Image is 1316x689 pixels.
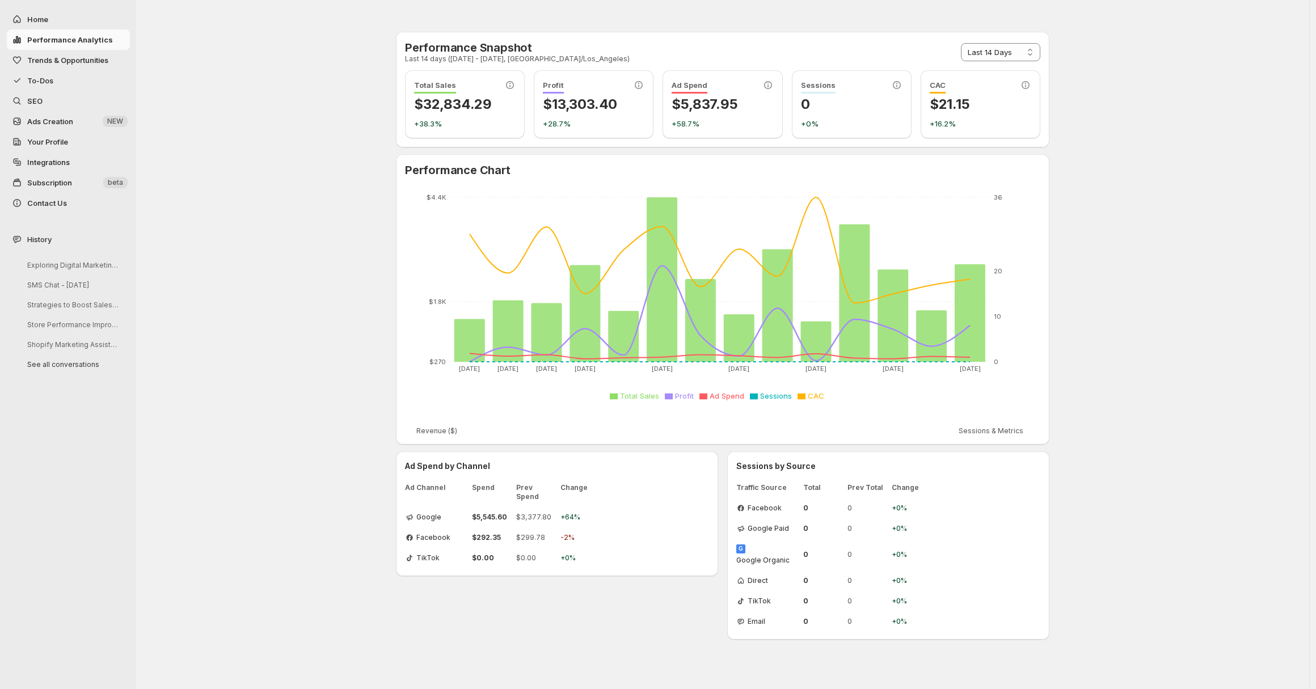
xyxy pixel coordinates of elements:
[7,50,130,70] button: Trends & Opportunities
[847,550,887,559] span: 0
[736,460,1040,472] h3: Sessions by Source
[803,597,843,606] span: 0
[801,118,902,129] p: +0%
[543,118,644,129] p: +28.7%
[107,117,123,126] span: NEW
[892,617,926,626] span: +0%
[652,365,673,373] tspan: [DATE]
[414,95,516,113] p: $32,834.29
[18,356,126,373] button: See all conversations
[18,296,126,314] button: Strategies to Boost Sales Next Week
[472,533,512,542] span: $292.35
[516,553,556,563] span: $0.00
[710,391,744,400] span: Ad Spend
[405,54,630,64] p: Last 14 days ([DATE] - [DATE], [GEOGRAPHIC_DATA]/Los_Angeles)
[847,617,887,626] span: 0
[959,426,1023,436] span: Sessions & Metrics
[27,56,108,65] span: Trends & Opportunities
[930,81,946,94] span: CAC
[472,553,512,563] span: $0.00
[27,158,70,167] span: Integrations
[960,365,981,373] tspan: [DATE]
[429,358,446,366] tspan: $270
[736,483,799,492] span: Traffic Source
[7,70,130,91] button: To-Dos
[805,365,826,373] tspan: [DATE]
[847,483,887,492] span: Prev Total
[672,81,707,94] span: Ad Spend
[405,41,630,54] h2: Performance Snapshot
[416,553,440,563] span: TikTok
[560,483,594,501] span: Change
[459,365,480,373] tspan: [DATE]
[801,81,836,94] span: Sessions
[994,312,1001,320] tspan: 10
[416,533,450,542] span: Facebook
[543,95,644,113] p: $13,303.40
[536,365,557,373] tspan: [DATE]
[728,365,749,373] tspan: [DATE]
[7,152,130,172] a: Integrations
[883,365,904,373] tspan: [DATE]
[27,117,73,126] span: Ads Creation
[930,118,1031,129] p: +16.2%
[27,35,113,44] span: Performance Analytics
[18,316,126,333] button: Store Performance Improvement Analysis Steps
[892,504,926,513] span: +0%
[892,483,926,492] span: Change
[675,391,694,400] span: Profit
[672,95,773,113] p: $5,837.95
[803,483,843,492] span: Total
[803,550,843,559] span: 0
[803,504,843,513] span: 0
[748,597,771,606] span: TikTok
[801,95,902,113] p: 0
[27,198,67,208] span: Contact Us
[994,193,1002,201] tspan: 36
[560,553,594,563] span: +0%
[847,576,887,585] span: 0
[27,234,52,245] span: History
[760,391,792,400] span: Sessions
[748,504,782,513] span: Facebook
[108,178,123,187] span: beta
[405,460,709,472] h3: Ad Spend by Channel
[18,256,126,274] button: Exploring Digital Marketing Strategies
[994,267,1002,275] tspan: 20
[847,597,887,606] span: 0
[847,504,887,513] span: 0
[892,550,926,559] span: +0%
[994,358,998,366] tspan: 0
[7,91,130,111] a: SEO
[748,617,765,626] span: Email
[405,163,1040,177] h2: Performance Chart
[672,118,773,129] p: +58.7%
[930,95,1031,113] p: $21.15
[416,426,457,436] span: Revenue ($)
[427,193,446,201] tspan: $4.4K
[472,513,512,522] span: $5,545.60
[560,533,594,542] span: -2%
[7,193,130,213] button: Contact Us
[27,15,48,24] span: Home
[414,118,516,129] p: +38.3%
[27,178,72,187] span: Subscription
[543,81,564,94] span: Profit
[803,617,843,626] span: 0
[892,576,926,585] span: +0%
[18,276,126,294] button: SMS Chat - [DATE]
[516,483,556,501] span: Prev Spend
[27,137,68,146] span: Your Profile
[497,365,518,373] tspan: [DATE]
[7,9,130,29] button: Home
[575,365,596,373] tspan: [DATE]
[429,298,446,306] tspan: $1.8K
[7,111,130,132] button: Ads Creation
[27,96,43,105] span: SEO
[7,132,130,152] a: Your Profile
[748,524,789,533] span: Google Paid
[18,336,126,353] button: Shopify Marketing Assistant Onboarding
[620,391,659,400] span: Total Sales
[736,556,790,565] span: Google Organic
[892,597,926,606] span: +0%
